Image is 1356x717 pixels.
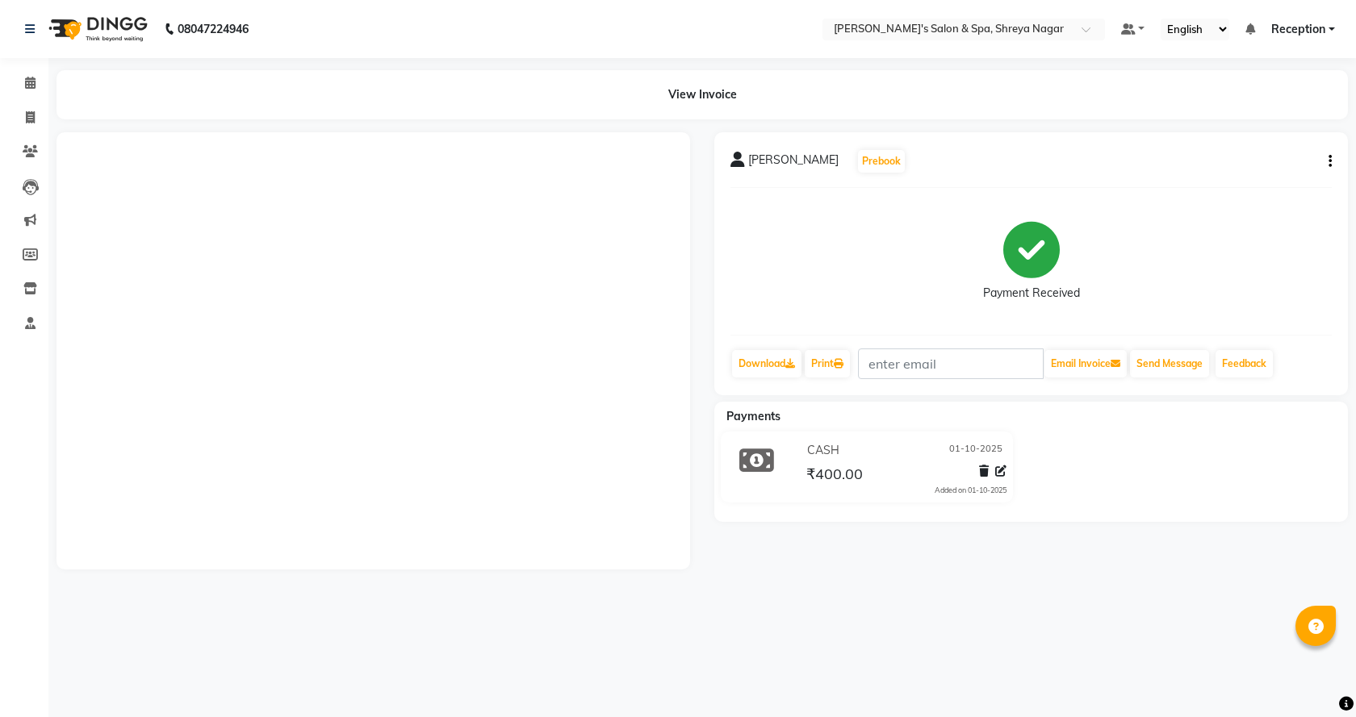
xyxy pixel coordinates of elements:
[807,442,839,459] span: CASH
[983,285,1080,302] div: Payment Received
[805,350,850,377] a: Print
[1288,652,1340,701] iframe: chat widget
[949,442,1002,459] span: 01-10-2025
[726,409,781,423] span: Payments
[935,485,1007,496] div: Added on 01-10-2025
[1130,350,1209,377] button: Send Message
[1216,350,1273,377] a: Feedback
[732,350,801,377] a: Download
[41,6,152,52] img: logo
[56,70,1348,119] div: View Invoice
[178,6,249,52] b: 08047224946
[748,152,839,174] span: [PERSON_NAME]
[1271,21,1325,38] span: Reception
[1044,350,1127,377] button: Email Invoice
[858,348,1044,379] input: enter email
[858,150,905,173] button: Prebook
[806,465,863,487] span: ₹400.00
